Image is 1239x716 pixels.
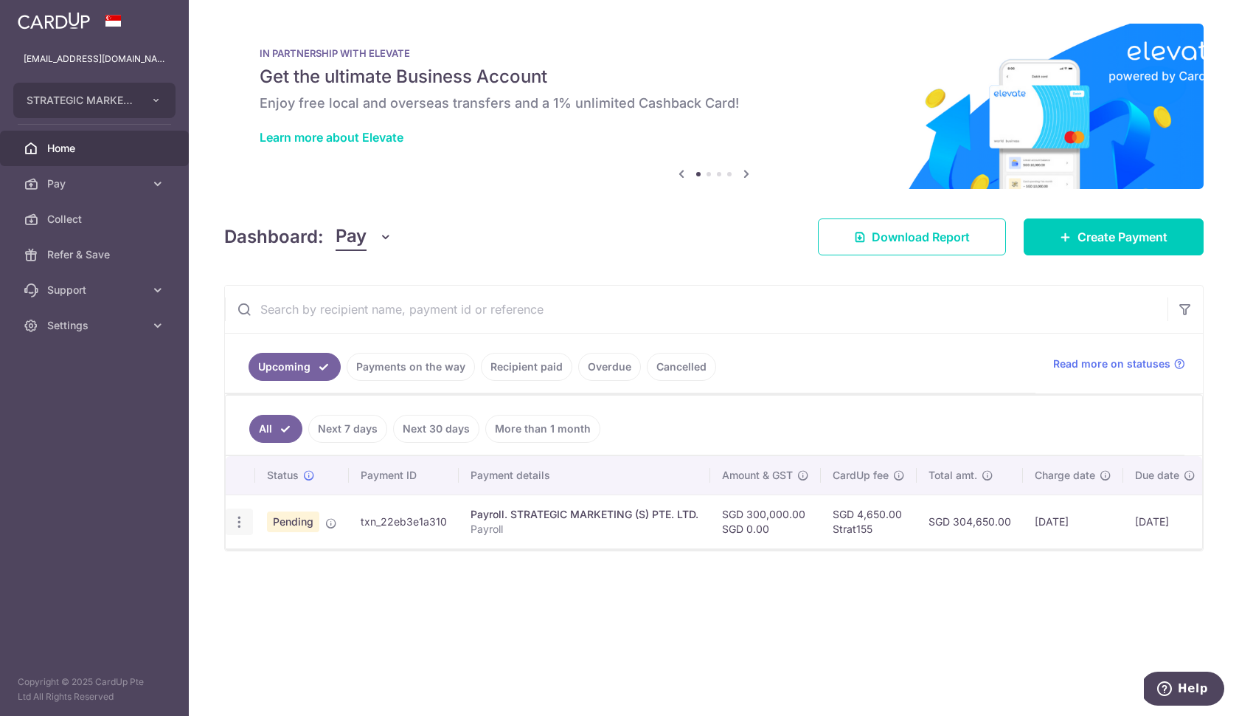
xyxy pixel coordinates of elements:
span: Refer & Save [47,247,145,262]
p: [EMAIL_ADDRESS][DOMAIN_NAME] [24,52,165,66]
span: Download Report [872,228,970,246]
span: Settings [47,318,145,333]
h4: Dashboard: [224,224,324,250]
span: Total amt. [929,468,977,483]
span: Amount & GST [722,468,793,483]
a: Upcoming [249,353,341,381]
iframe: Opens a widget where you can find more information [1144,672,1224,709]
td: txn_22eb3e1a310 [349,495,459,548]
td: [DATE] [1023,495,1123,548]
button: STRATEGIC MARKETING (S) PTE. LTD. [13,83,176,118]
span: Charge date [1035,468,1095,483]
a: Download Report [818,218,1006,255]
a: Payments on the way [347,353,475,381]
span: Pending [267,512,319,532]
img: CardUp [18,12,90,30]
span: Pay [336,223,367,251]
a: More than 1 month [485,415,600,443]
a: Learn more about Elevate [260,130,403,145]
span: Create Payment [1077,228,1167,246]
a: Overdue [578,353,641,381]
input: Search by recipient name, payment id or reference [225,286,1167,333]
a: Read more on statuses [1053,357,1185,371]
th: Payment details [459,456,710,495]
span: Read more on statuses [1053,357,1170,371]
a: Create Payment [1024,218,1204,255]
span: Home [47,141,145,156]
p: Payroll [471,522,698,537]
button: Pay [336,223,392,251]
h5: Get the ultimate Business Account [260,65,1168,89]
td: SGD 304,650.00 [917,495,1023,548]
a: Next 30 days [393,415,479,443]
img: Renovation banner [224,24,1204,189]
a: Recipient paid [481,353,572,381]
a: Cancelled [647,353,716,381]
h6: Enjoy free local and overseas transfers and a 1% unlimited Cashback Card! [260,94,1168,112]
span: Collect [47,212,145,227]
span: Due date [1135,468,1179,483]
td: SGD 4,650.00 Strat155 [821,495,917,548]
div: Payroll. STRATEGIC MARKETING (S) PTE. LTD. [471,507,698,522]
span: Status [267,468,299,483]
span: Support [47,283,145,297]
span: STRATEGIC MARKETING (S) PTE. LTD. [27,93,136,108]
span: Pay [47,176,145,191]
p: IN PARTNERSHIP WITH ELEVATE [260,47,1168,59]
td: SGD 300,000.00 SGD 0.00 [710,495,821,548]
a: All [249,415,302,443]
td: [DATE] [1123,495,1207,548]
a: Next 7 days [308,415,387,443]
th: Payment ID [349,456,459,495]
span: CardUp fee [833,468,889,483]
